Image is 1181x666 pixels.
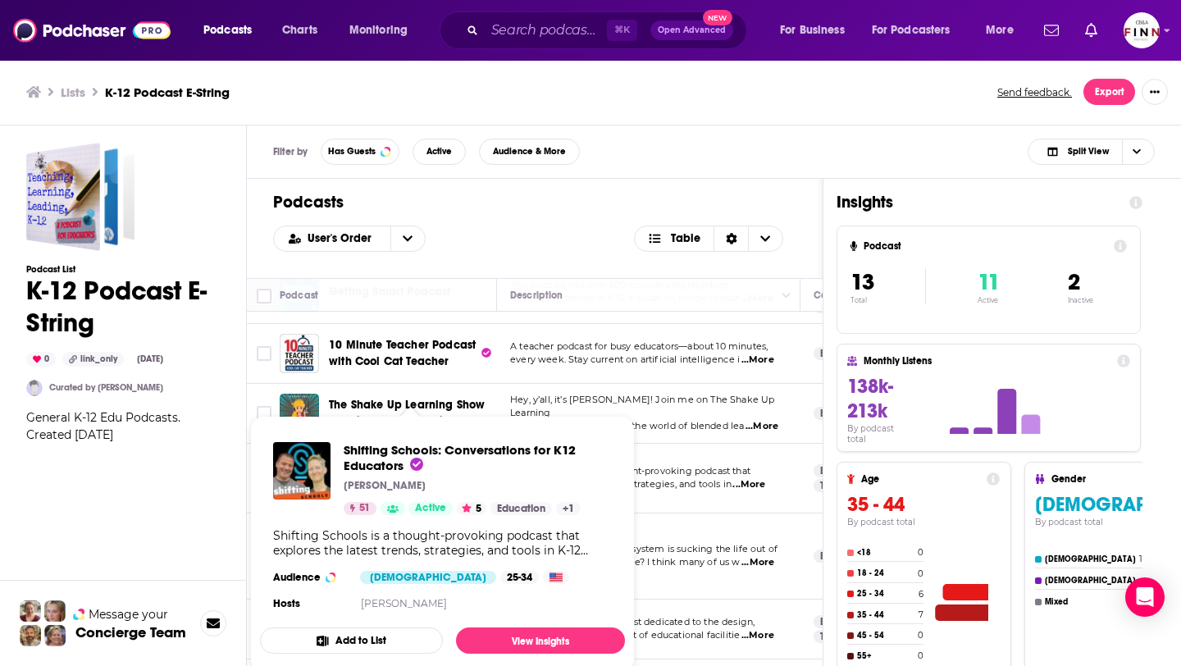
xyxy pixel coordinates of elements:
[556,502,581,515] a: +1
[861,17,974,43] button: open menu
[329,338,476,368] span: 10 Minute Teacher Podcast with Cool Cat Teacher
[328,147,376,156] span: Has Guests
[861,473,980,485] h4: Age
[260,627,443,654] button: Add to List
[329,398,485,428] span: The Shake Up Learning Show with [PERSON_NAME]
[75,624,186,641] h3: Concierge Team
[974,17,1034,43] button: open menu
[741,629,774,642] span: ...More
[847,517,1000,527] h4: By podcast total
[273,528,612,558] div: Shifting Schools is a thought-provoking podcast that explores the latest trends, strategies, and ...
[44,625,66,646] img: Barbara Profile
[634,226,784,252] h2: Choose View
[485,17,607,43] input: Search podcasts, credits, & more...
[510,340,768,352] span: A teacher podcast for busy educators—about 10 minutes,
[13,15,171,46] img: Podchaser - Follow, Share and Rate Podcasts
[280,285,318,305] div: Podcast
[650,21,733,40] button: Open AdvancedNew
[857,568,914,578] h4: 18 - 24
[1139,554,1148,564] h4: 10
[703,10,732,25] span: New
[780,19,845,42] span: For Business
[1028,139,1155,165] button: Choose View
[455,11,763,49] div: Search podcasts, credits, & more...
[741,354,774,367] span: ...More
[49,382,163,393] a: Curated by [PERSON_NAME]
[273,146,308,157] h3: Filter by
[344,479,426,492] p: [PERSON_NAME]
[918,547,923,558] h4: 0
[978,268,1000,296] span: 11
[1083,79,1135,105] button: Export
[280,394,319,433] img: The Shake Up Learning Show with Kasey Bell
[510,285,563,305] div: Description
[741,556,774,569] span: ...More
[850,268,874,296] span: 13
[490,502,552,515] a: Education
[857,631,914,641] h4: 45 - 54
[20,600,41,622] img: Sydney Profile
[26,143,135,251] a: K-12 Podcast E-String
[338,17,429,43] button: open menu
[510,354,740,365] span: every week. Stay current on artificial intelligence i
[280,334,319,373] img: 10 Minute Teacher Podcast with Cool Cat Teacher
[1037,16,1065,44] a: Show notifications dropdown
[308,233,377,244] span: User's Order
[986,19,1014,42] span: More
[1124,12,1160,48] button: Show profile menu
[361,597,447,609] a: [PERSON_NAME]
[26,380,43,396] img: Madisonlee1119
[282,19,317,42] span: Charts
[857,548,914,558] h4: <18
[919,609,923,620] h4: 7
[457,502,486,515] button: 5
[1124,12,1160,48] img: User Profile
[1142,79,1168,105] button: Show More Button
[349,19,408,42] span: Monitoring
[746,420,778,433] span: ...More
[857,589,915,599] h4: 25 - 34
[671,233,700,244] span: Table
[857,651,914,661] h4: 55+
[814,347,875,360] a: Education
[273,226,426,252] h2: Choose List sort
[26,410,180,442] span: General K-12 Edu Podcasts. Created [DATE]
[510,478,732,490] span: explores the latest trends, strategies, and tools in
[329,337,491,370] a: 10 Minute Teacher Podcast with Cool Cat Teacher
[814,550,875,563] a: Education
[658,26,726,34] span: Open Advanced
[192,17,273,43] button: open menu
[271,17,327,43] a: Charts
[344,442,576,473] span: Shifting Schools: Conversations for K12 Educators
[864,240,1107,252] h4: Podcast
[344,442,612,473] a: Shifting Schools: Conversations for K12 Educators
[390,226,425,251] button: open menu
[273,597,300,610] h4: Hosts
[62,352,124,367] div: link_only
[89,606,168,623] span: Message your
[510,394,774,418] span: Hey, y’all, it’s [PERSON_NAME]! Join me on The Shake Up Learning
[426,147,452,156] span: Active
[714,226,748,251] div: Sort Direction
[1045,576,1142,586] h4: [DEMOGRAPHIC_DATA]
[1045,597,1140,607] h4: Mixed
[918,568,923,579] h4: 0
[919,589,923,600] h4: 6
[257,346,271,361] span: Toggle select row
[20,625,41,646] img: Jon Profile
[872,19,951,42] span: For Podcasters
[360,571,496,584] div: [DEMOGRAPHIC_DATA]
[814,479,880,492] a: Technology
[814,285,864,305] div: Categories
[1068,268,1080,296] span: 2
[1124,12,1160,48] span: Logged in as FINNMadison
[44,600,66,622] img: Jules Profile
[1068,296,1093,304] p: Inactive
[500,571,539,584] div: 25-34
[408,502,453,515] a: Active
[274,233,390,244] button: open menu
[850,296,925,304] p: Total
[847,423,914,445] h4: By podcast total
